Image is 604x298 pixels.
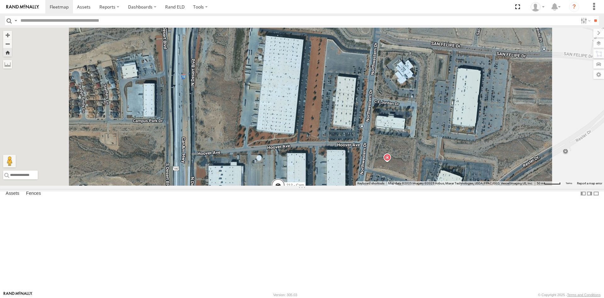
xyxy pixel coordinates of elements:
label: Fences [23,189,44,198]
label: Map Settings [593,70,604,79]
label: Search Filter Options [578,16,592,25]
button: Zoom in [3,31,12,39]
div: Version: 305.03 [273,293,297,297]
label: Dock Summary Table to the Left [580,189,586,198]
span: 212 - Cam [286,183,304,188]
button: Keyboard shortcuts [357,181,384,186]
a: Visit our Website [3,292,32,298]
img: rand-logo.svg [6,5,39,9]
div: Armando Sotelo [528,2,547,12]
label: Measure [3,60,12,69]
div: © Copyright 2025 - [538,293,601,297]
label: Assets [3,189,22,198]
button: Zoom out [3,39,12,48]
button: Drag Pegman onto the map to open Street View [3,155,16,167]
span: Map data ©2025 Imagery ©2025 Airbus, Maxar Technologies, USDA/FPAC/GEO, Vexcel Imaging US, Inc. [388,182,533,185]
label: Dock Summary Table to the Right [586,189,593,198]
button: Zoom Home [3,48,12,57]
a: Terms and Conditions [567,293,601,297]
button: Map Scale: 50 m per 49 pixels [535,181,562,186]
label: Hide Summary Table [593,189,599,198]
a: Terms [566,182,572,185]
label: Search Query [13,16,18,25]
span: 50 m [537,182,544,185]
a: Report a map error [577,182,602,185]
i: ? [569,2,579,12]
